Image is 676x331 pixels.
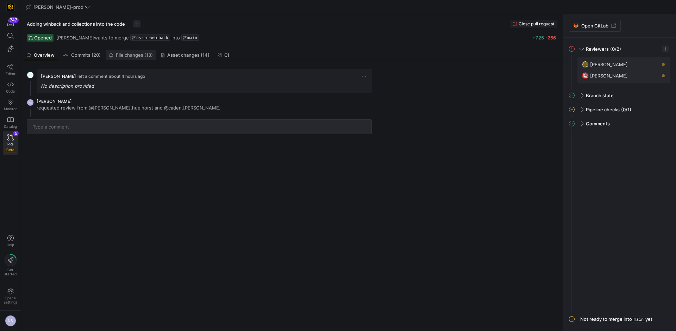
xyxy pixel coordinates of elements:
span: (0/2) [610,46,621,52]
span: PRs [7,142,13,146]
div: NS [27,99,34,106]
span: ns-in-winback [136,35,168,40]
mat-expansion-panel-header: Not ready to merge intomainyet [569,313,670,325]
a: ns-in-winback [130,35,170,41]
button: Help [3,232,18,250]
span: wants to merge [56,35,129,40]
mat-expansion-panel-header: Pipeline checks(0/1) [569,104,670,115]
button: Close pull request [510,20,557,28]
span: Overview [34,53,55,57]
span: Monitor [4,107,17,111]
button: 747 [3,17,18,30]
span: Reviewers [586,46,609,52]
a: Catalog [3,114,18,131]
span: File changes (13) [116,53,153,57]
span: Help [6,243,15,247]
span: Adding winback and collections into the code [27,21,125,27]
span: Comments [586,121,610,126]
span: Open GitLab [581,23,608,29]
div: 747 [8,17,19,23]
span: left a comment [77,74,107,79]
a: https://storage.googleapis.com/y42-prod-data-exchange/images/uAsz27BndGEK0hZWDFeOjoxA7jCwgK9jE472... [3,1,18,13]
span: main [187,35,197,40]
img: https://secure.gravatar.com/avatar/332e4ab4f8f73db06c2cf0bfcf19914be04f614aded7b53ca0c4fd3e75c0e2... [582,61,589,68]
span: Commits (20) [71,53,101,57]
span: Branch state [586,93,614,98]
div: Reviewers(0/2) [569,57,670,90]
span: [PERSON_NAME] [590,62,628,67]
span: [PERSON_NAME] [590,73,628,79]
img: https://storage.googleapis.com/y42-prod-data-exchange/images/uAsz27BndGEK0hZWDFeOjoxA7jCwgK9jE472... [7,4,14,11]
span: Editor [6,71,15,76]
a: Open GitLab [569,20,621,32]
span: Beta [5,147,16,152]
span: main [632,316,645,323]
img: https://secure.gravatar.com/avatar/06bbdcc80648188038f39f089a7f59ad47d850d77952c7f0d8c4f0bc45aa9b... [582,72,589,79]
a: Monitor [3,96,18,114]
mat-expansion-panel-header: Reviewers(0/2) [569,43,670,55]
span: CI [224,53,229,57]
span: Code [6,89,15,93]
span: Asset changes (14) [167,53,209,57]
p: requested review from @[PERSON_NAME].huelhorst and @caden.[PERSON_NAME] [37,105,221,111]
a: Editor [3,61,18,79]
a: Spacesettings [3,285,18,307]
a: PRsBeta5 [3,131,18,155]
span: [PERSON_NAME]-prod [33,4,83,10]
span: [PERSON_NAME] [56,35,94,40]
span: +725 [532,35,544,40]
mat-expansion-panel-header: Branch state [569,90,670,101]
span: about 4 hours ago [109,74,145,79]
button: NS [3,313,18,328]
button: [PERSON_NAME]-prod [24,2,92,12]
span: Catalog [4,124,17,129]
span: Space settings [4,296,17,304]
div: 5 [13,131,19,136]
a: Code [3,79,18,96]
span: into [171,35,180,40]
button: Getstarted [3,251,18,279]
span: Close pull request [519,21,554,26]
div: NS [5,315,16,326]
span: -266 [545,35,556,40]
span: Opened [34,35,52,40]
input: Type a comment [33,124,366,130]
img: https://secure.gravatar.com/avatar/93624b85cfb6a0d6831f1d6e8dbf2768734b96aa2308d2c902a4aae71f619b... [27,71,34,79]
mat-expansion-panel-header: Comments [569,118,670,129]
span: [PERSON_NAME] [37,99,72,104]
a: main [181,35,199,41]
span: [PERSON_NAME] [41,74,76,79]
span: Get started [4,268,17,276]
span: Pipeline checks [586,107,620,112]
div: Not ready to merge into yet [580,316,652,323]
em: No description provided [41,83,94,89]
span: (0/1) [621,107,631,112]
